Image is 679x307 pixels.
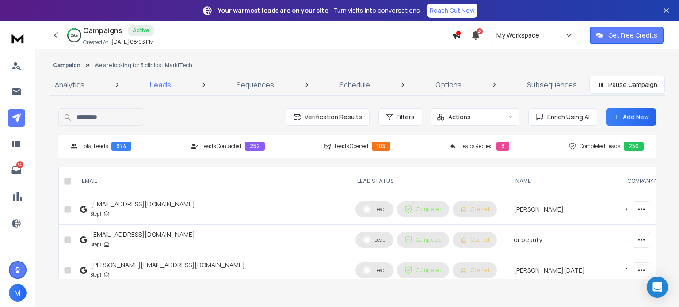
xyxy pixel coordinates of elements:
[624,142,644,151] div: 250
[335,143,368,150] p: Leads Opened
[55,80,84,90] p: Analytics
[435,80,462,90] p: Options
[301,113,362,121] span: Verification Results
[95,62,192,69] p: We are looking for 5 clinics - MarkiTech
[430,74,467,95] a: Options
[378,108,422,126] button: Filters
[589,76,665,94] button: Pause Campaign
[460,267,489,274] div: Opened
[448,113,471,121] p: Actions
[528,108,597,126] button: Enrich Using AI
[404,205,442,213] div: Completed
[50,74,90,95] a: Analytics
[508,225,620,255] td: dr beauty
[145,74,176,95] a: Leads
[111,142,131,151] div: 974
[111,38,154,45] p: [DATE] 08:03 PM
[91,270,101,279] p: Step 1
[372,142,390,151] div: 105
[75,167,350,196] th: EMAIL
[245,142,265,151] div: 252
[460,236,489,243] div: Opened
[9,284,27,302] button: M
[128,25,154,36] div: Active
[9,30,27,46] img: logo
[477,28,483,34] span: 24
[580,143,620,150] p: Completed Leads
[350,167,508,196] th: LEAD STATUS
[460,143,493,150] p: Leads Replied
[496,142,509,151] div: 3
[404,236,442,244] div: Completed
[508,194,620,225] td: [PERSON_NAME]
[544,113,590,121] span: Enrich Using AI
[508,255,620,286] td: [PERSON_NAME][DATE]
[334,74,375,95] a: Schedule
[427,4,477,18] a: Reach Out Now
[53,62,80,69] button: Campaign
[522,74,582,95] a: Subsequences
[91,240,101,249] p: Step 1
[91,230,195,239] div: [EMAIL_ADDRESS][DOMAIN_NAME]
[404,266,442,274] div: Completed
[150,80,171,90] p: Leads
[339,80,370,90] p: Schedule
[430,6,475,15] p: Reach Out Now
[218,6,328,15] strong: Your warmest leads are on your site
[608,31,657,40] p: Get Free Credits
[237,80,274,90] p: Sequences
[508,167,620,196] th: NAME
[460,206,489,213] div: Opened
[202,143,241,150] p: Leads Contacted
[91,209,101,218] p: Step 1
[590,27,664,44] button: Get Free Credits
[71,33,78,38] p: 29 %
[496,31,543,40] p: My Workspace
[16,161,23,168] p: 34
[83,39,110,46] p: Created At:
[218,6,420,15] p: – Turn visits into conversations
[91,261,245,269] div: [PERSON_NAME][EMAIL_ADDRESS][DOMAIN_NAME]
[606,108,656,126] button: Add New
[363,236,386,244] div: Lead
[397,113,415,121] span: Filters
[363,205,386,213] div: Lead
[8,161,25,179] a: 34
[363,266,386,274] div: Lead
[91,200,195,208] div: [EMAIL_ADDRESS][DOMAIN_NAME]
[81,143,108,150] p: Total Leads
[286,108,370,126] button: Verification Results
[231,74,279,95] a: Sequences
[527,80,577,90] p: Subsequences
[83,25,122,36] h1: Campaigns
[647,277,668,298] div: Open Intercom Messenger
